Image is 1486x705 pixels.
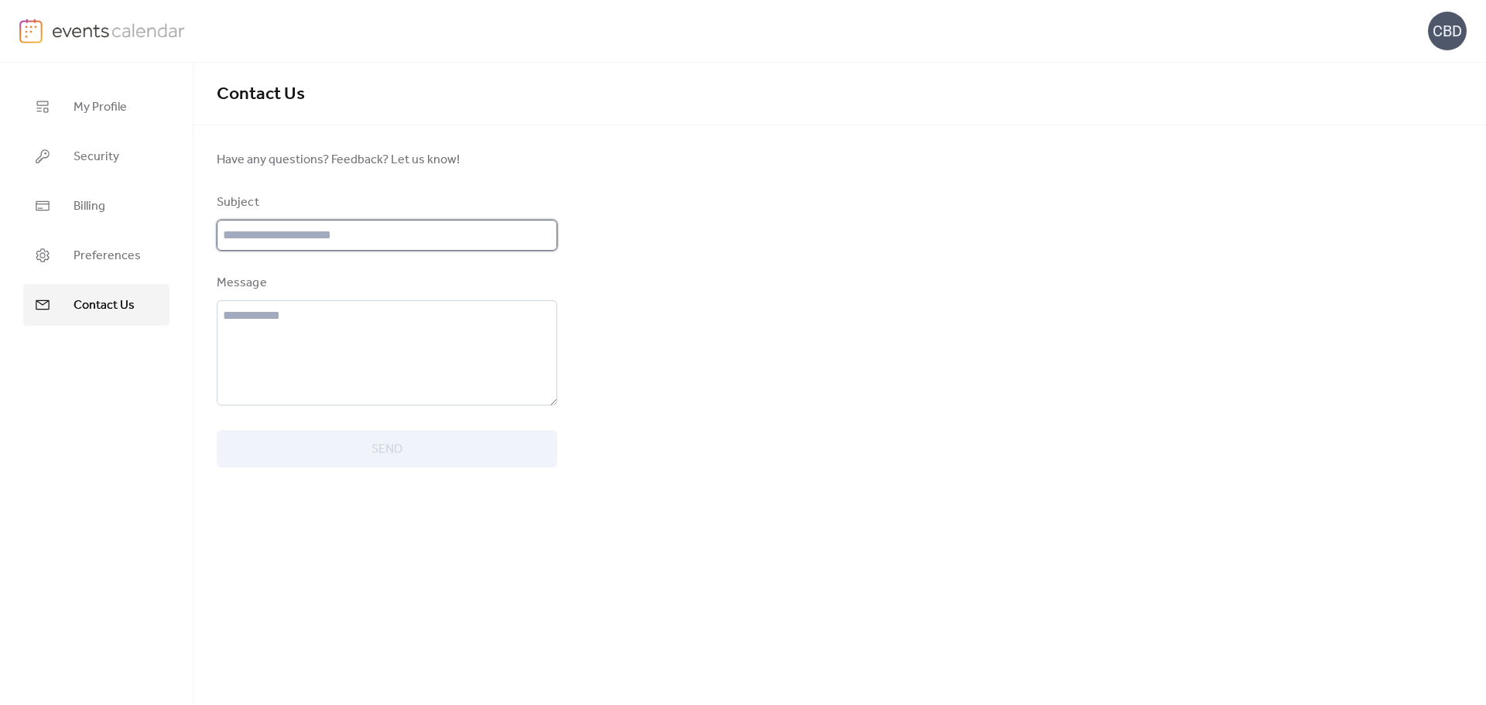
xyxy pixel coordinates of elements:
[1428,12,1467,50] div: CBD
[23,284,169,326] a: Contact Us
[23,234,169,276] a: Preferences
[217,151,557,169] span: Have any questions? Feedback? Let us know!
[74,148,119,166] span: Security
[23,185,169,227] a: Billing
[74,247,141,265] span: Preferences
[217,274,554,293] div: Message
[23,135,169,177] a: Security
[23,86,169,128] a: My Profile
[52,19,186,42] img: logo-type
[217,193,554,212] div: Subject
[74,98,127,117] span: My Profile
[217,77,305,111] span: Contact Us
[74,296,135,315] span: Contact Us
[74,197,105,216] span: Billing
[19,19,43,43] img: logo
